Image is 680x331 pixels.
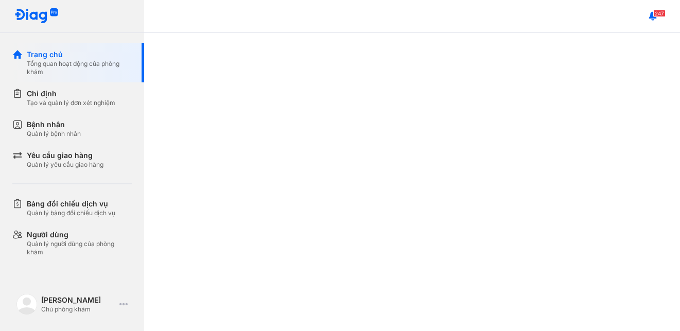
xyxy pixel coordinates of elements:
[27,99,115,107] div: Tạo và quản lý đơn xét nghiệm
[16,294,37,315] img: logo
[27,119,81,130] div: Bệnh nhân
[27,130,81,138] div: Quản lý bệnh nhân
[27,199,115,209] div: Bảng đối chiếu dịch vụ
[27,150,103,161] div: Yêu cầu giao hàng
[27,49,132,60] div: Trang chủ
[41,305,115,313] div: Chủ phòng khám
[653,10,666,17] span: 247
[27,89,115,99] div: Chỉ định
[27,60,132,76] div: Tổng quan hoạt động của phòng khám
[27,230,132,240] div: Người dùng
[27,240,132,256] div: Quản lý người dùng của phòng khám
[27,209,115,217] div: Quản lý bảng đối chiếu dịch vụ
[41,295,115,305] div: [PERSON_NAME]
[14,8,59,24] img: logo
[27,161,103,169] div: Quản lý yêu cầu giao hàng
